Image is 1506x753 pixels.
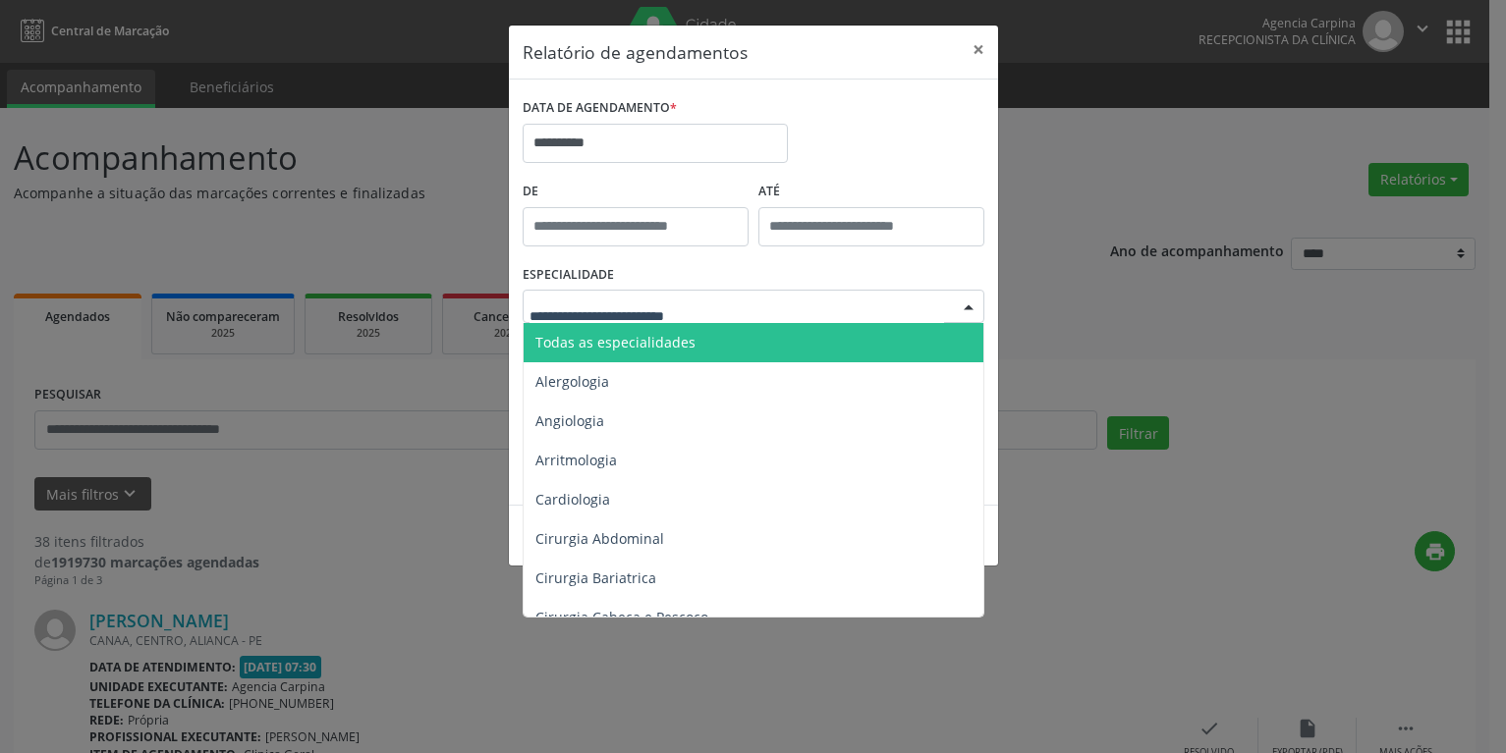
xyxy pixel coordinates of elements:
label: De [523,177,749,207]
span: Cardiologia [535,490,610,509]
label: ATÉ [758,177,984,207]
label: DATA DE AGENDAMENTO [523,93,677,124]
span: Alergologia [535,372,609,391]
span: Todas as especialidades [535,333,696,351]
span: Angiologia [535,411,604,430]
button: Close [959,26,998,74]
span: Cirurgia Cabeça e Pescoço [535,608,708,626]
span: Cirurgia Bariatrica [535,568,656,587]
h5: Relatório de agendamentos [523,39,748,65]
span: Arritmologia [535,451,617,469]
label: ESPECIALIDADE [523,260,614,291]
span: Cirurgia Abdominal [535,529,664,548]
